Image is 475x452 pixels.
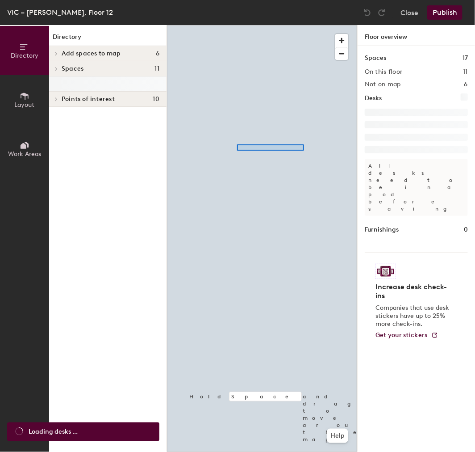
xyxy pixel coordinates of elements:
span: Points of interest [62,96,115,103]
h1: Furnishings [365,225,399,235]
h1: Floor overview [358,25,475,46]
img: Redo [377,8,386,17]
h2: On this floor [365,68,403,76]
div: VIC – [PERSON_NAME], Floor 12 [7,7,113,18]
span: Work Areas [8,150,41,158]
span: Add spaces to map [62,50,121,57]
button: Close [400,5,418,20]
h4: Increase desk check-ins [375,283,452,300]
p: Companies that use desk stickers have up to 25% more check-ins. [375,304,452,328]
img: Undo [363,8,372,17]
h1: 0 [464,225,468,235]
img: Sticker logo [375,264,396,279]
h1: Directory [49,32,167,46]
button: Help [327,429,348,443]
span: 11 [154,65,159,72]
h2: Not on map [365,81,401,88]
span: 6 [156,50,159,57]
span: 10 [153,96,159,103]
button: Publish [427,5,462,20]
h1: Desks [365,93,382,103]
h1: 17 [462,53,468,63]
h1: Spaces [365,53,386,63]
span: Directory [11,52,38,59]
h2: 11 [463,68,468,76]
span: Get your stickers [375,331,428,339]
p: All desks need to be in a pod before saving [365,159,468,216]
span: Spaces [62,65,84,72]
h2: 6 [464,81,468,88]
a: Get your stickers [375,332,438,339]
span: Layout [15,101,35,109]
span: Loading desks ... [29,427,78,437]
